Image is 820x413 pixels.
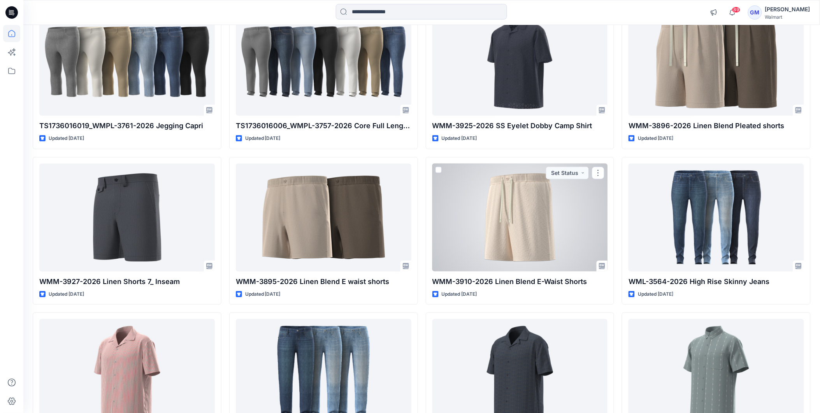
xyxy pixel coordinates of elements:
p: Updated [DATE] [638,290,673,298]
a: WMM-3910-2026 Linen Blend E-Waist Shorts [432,164,608,272]
p: Updated [DATE] [49,290,84,298]
p: Updated [DATE] [49,134,84,143]
a: TS1736016019_WMPL-3761-2026 Jegging Capri [39,8,215,116]
a: WMM-3895-2026 Linen Blend E waist shorts [236,164,411,272]
p: TS1736016006_WMPL-3757-2026 Core Full Length Jegging [236,120,411,131]
a: TS1736016006_WMPL-3757-2026 Core Full Length Jegging [236,8,411,116]
a: WMM-3896-2026 Linen Blend Pleated shorts [629,8,804,116]
div: Walmart [765,14,810,20]
p: Updated [DATE] [442,290,477,298]
p: WMM-3895-2026 Linen Blend E waist shorts [236,276,411,287]
p: Updated [DATE] [638,134,673,143]
p: TS1736016019_WMPL-3761-2026 Jegging Capri [39,120,215,131]
a: WMM-3925-2026 SS Eyelet Dobby Camp Shirt [432,8,608,116]
p: WMM-3927-2026 Linen Shorts 7_ Inseam [39,276,215,287]
p: WMM-3896-2026 Linen Blend Pleated shorts [629,120,804,131]
p: Updated [DATE] [245,290,281,298]
p: Updated [DATE] [245,134,281,143]
p: WMM-3925-2026 SS Eyelet Dobby Camp Shirt [432,120,608,131]
span: 89 [732,7,741,13]
div: [PERSON_NAME] [765,5,810,14]
p: WML-3564-2026 High Rise Skinny Jeans [629,276,804,287]
p: WMM-3910-2026 Linen Blend E-Waist Shorts [432,276,608,287]
div: GM [748,5,762,19]
a: WMM-3927-2026 Linen Shorts 7_ Inseam [39,164,215,272]
a: WML-3564-2026 High Rise Skinny Jeans [629,164,804,272]
p: Updated [DATE] [442,134,477,143]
